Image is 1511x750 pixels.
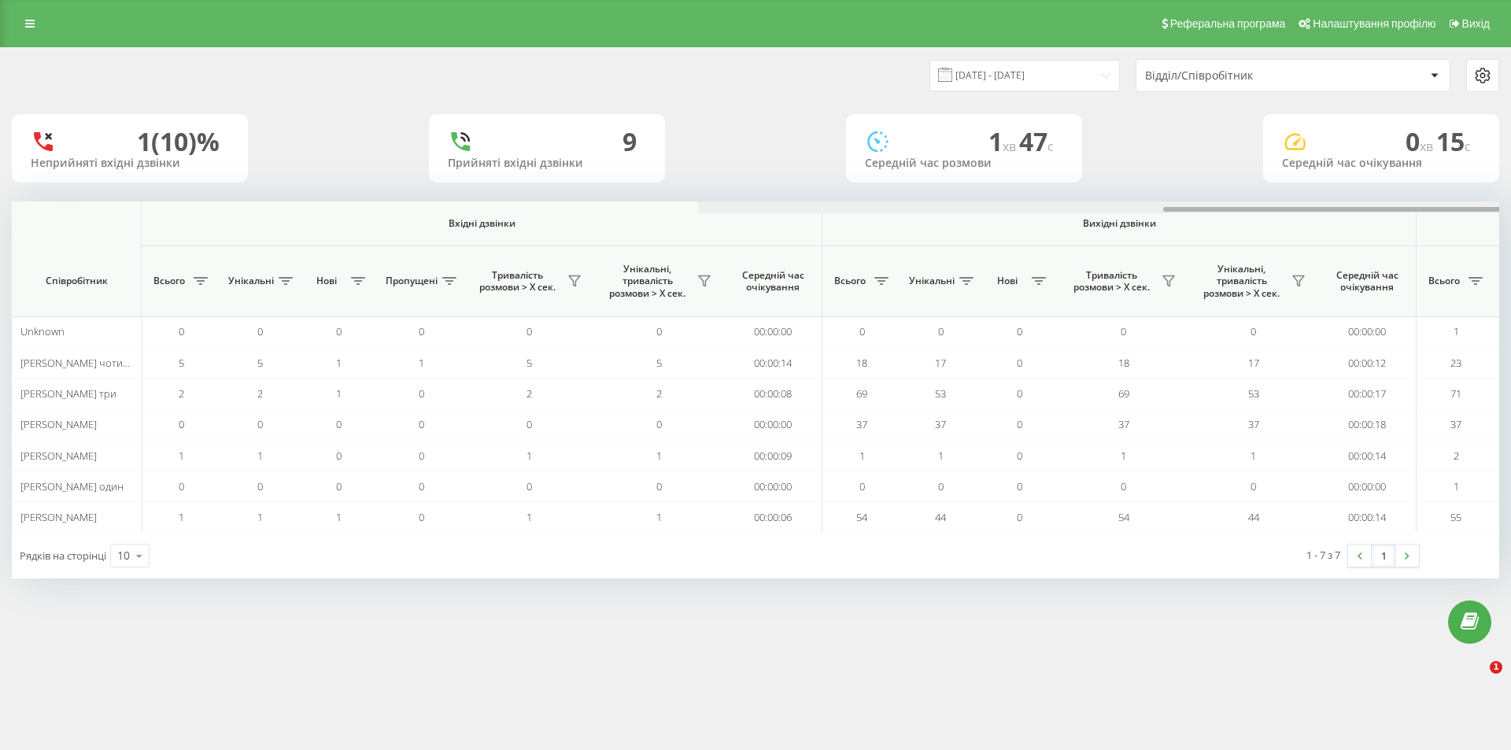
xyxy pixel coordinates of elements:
span: 37 [1118,417,1129,431]
td: 00:00:14 [724,347,822,378]
span: 1 [656,449,662,463]
span: Вхідні дзвінки [183,217,781,230]
span: 0 [938,479,944,493]
td: 00:00:14 [1318,502,1417,533]
div: 1 - 7 з 7 [1306,547,1340,563]
span: 0 [1017,324,1022,338]
div: 10 [117,548,130,563]
span: 0 [656,324,662,338]
span: c [1047,138,1054,155]
span: [PERSON_NAME] [20,510,97,524]
span: 37 [935,417,946,431]
div: Неприйняті вхідні дзвінки [31,157,229,170]
span: 69 [1118,386,1129,401]
span: 0 [179,479,184,493]
span: 0 [1017,356,1022,370]
span: 0 [1406,124,1436,158]
div: Середній час очікування [1282,157,1480,170]
span: 1 [526,510,532,524]
span: Унікальні [909,275,955,287]
span: c [1465,138,1471,155]
span: 0 [419,479,424,493]
td: 00:00:00 [1318,471,1417,502]
span: Унікальні [228,275,274,287]
span: 71 [1450,386,1461,401]
span: Всього [830,275,870,287]
span: 0 [179,417,184,431]
span: 2 [526,386,532,401]
span: 5 [526,356,532,370]
span: хв [1003,138,1019,155]
span: 53 [935,386,946,401]
span: 1 [859,449,865,463]
span: 0 [257,324,263,338]
span: 0 [1251,479,1256,493]
td: 00:00:17 [1318,379,1417,409]
span: 0 [1017,417,1022,431]
span: 1 [656,510,662,524]
span: 0 [1121,479,1126,493]
span: 1 [257,449,263,463]
span: 5 [179,356,184,370]
span: 17 [935,356,946,370]
span: 1 [938,449,944,463]
span: 23 [1450,356,1461,370]
span: 0 [938,324,944,338]
span: 1 [336,510,342,524]
iframe: Intercom live chat [1457,661,1495,699]
span: 0 [526,324,532,338]
span: 69 [856,386,867,401]
span: 44 [935,510,946,524]
span: 1 [336,386,342,401]
span: 1 [257,510,263,524]
span: 18 [1118,356,1129,370]
div: 9 [623,127,637,157]
span: 0 [1017,479,1022,493]
span: 0 [526,479,532,493]
span: 0 [257,479,263,493]
span: 1 [419,356,424,370]
td: 00:00:14 [1318,440,1417,471]
span: 1 [1251,449,1256,463]
span: 0 [179,324,184,338]
span: 0 [419,510,424,524]
span: 1 [336,356,342,370]
span: Співробітник [25,275,127,287]
span: 1 [1454,324,1459,338]
span: 0 [419,449,424,463]
span: Unknown [20,324,65,338]
span: 37 [856,417,867,431]
span: [PERSON_NAME] чотири [20,356,135,370]
span: 1 [1121,449,1126,463]
span: 37 [1450,417,1461,431]
span: 1 [1490,661,1502,674]
span: 1 [1454,479,1459,493]
span: 37 [1248,417,1259,431]
span: [PERSON_NAME] [20,449,97,463]
span: 54 [856,510,867,524]
span: 2 [179,386,184,401]
span: Вихідні дзвінки [859,217,1380,230]
span: 0 [1017,510,1022,524]
span: 0 [1017,386,1022,401]
span: 0 [1017,449,1022,463]
td: 00:00:00 [724,316,822,347]
td: 00:00:06 [724,502,822,533]
span: 2 [1454,449,1459,463]
span: Пропущені [386,275,438,287]
span: 0 [859,479,865,493]
span: 0 [1251,324,1256,338]
span: Рядків на сторінці [20,549,106,563]
span: 0 [656,479,662,493]
span: Нові [307,275,346,287]
span: [PERSON_NAME] три [20,386,116,401]
span: 1 [526,449,532,463]
span: 0 [257,417,263,431]
span: [PERSON_NAME] [20,417,97,431]
a: 1 [1372,545,1395,567]
span: Унікальні, тривалість розмови > Х сек. [1196,263,1287,300]
span: Реферальна програма [1170,17,1286,30]
span: 18 [856,356,867,370]
div: Середній час розмови [865,157,1063,170]
span: 15 [1436,124,1471,158]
